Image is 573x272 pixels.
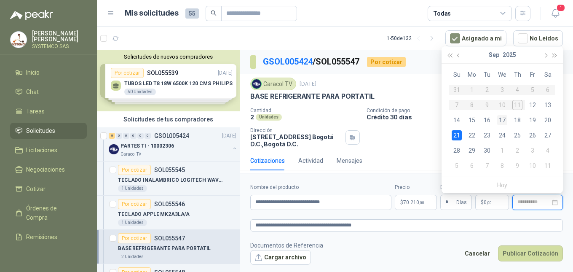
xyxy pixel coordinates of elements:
[527,145,538,156] div: 3
[440,183,472,191] label: Entrega
[540,143,555,158] td: 2025-10-04
[449,158,464,173] td: 2025-10-05
[464,143,479,158] td: 2025-09-29
[395,195,437,210] p: $70.210,00
[497,145,507,156] div: 1
[540,67,555,82] th: Sa
[512,130,522,140] div: 25
[449,128,464,143] td: 2025-09-21
[250,250,311,265] button: Cargar archivo
[118,199,151,209] div: Por cotizar
[10,84,87,100] a: Chat
[109,133,115,139] div: 8
[250,183,391,191] label: Nombre del producto
[395,183,437,191] label: Precio
[10,103,87,119] a: Tareas
[497,161,507,171] div: 8
[495,143,510,158] td: 2025-10-01
[123,133,129,139] div: 0
[32,44,87,49] p: SYSTEMCO SAS
[556,4,565,12] span: 1
[118,185,147,192] div: 1 Unidades
[525,128,540,143] td: 2025-09-26
[525,113,540,128] td: 2025-09-19
[484,200,492,205] span: 0
[250,113,254,121] p: 2
[445,30,506,46] button: Asignado a mi
[185,8,199,19] span: 55
[548,6,563,21] button: 1
[495,113,510,128] td: 2025-09-17
[452,161,462,171] div: 5
[403,200,424,205] span: 70.210
[125,7,179,19] h1: Mis solicitudes
[525,158,540,173] td: 2025-10-10
[467,115,477,125] div: 15
[10,200,87,226] a: Órdenes de Compra
[154,235,185,241] p: SOL055547
[464,113,479,128] td: 2025-09-15
[10,248,87,264] a: Configuración
[109,144,119,154] img: Company Logo
[449,113,464,128] td: 2025-09-14
[489,46,499,63] button: Sep
[120,142,174,150] p: PARTES TI - 10002306
[481,200,484,205] span: $
[495,158,510,173] td: 2025-10-08
[118,233,151,243] div: Por cotizar
[26,145,57,155] span: Licitaciones
[250,108,360,113] p: Cantidad
[527,161,538,171] div: 10
[10,123,87,139] a: Solicitudes
[495,128,510,143] td: 2025-09-24
[479,158,495,173] td: 2025-10-07
[300,80,316,88] p: [DATE]
[298,156,323,165] div: Actividad
[467,161,477,171] div: 6
[510,143,525,158] td: 2025-10-02
[337,156,362,165] div: Mensajes
[250,241,323,250] p: Documentos de Referencia
[482,145,492,156] div: 30
[510,158,525,173] td: 2025-10-09
[433,9,451,18] div: Todas
[263,57,313,67] a: GSOL005424
[26,232,57,242] span: Remisiones
[367,57,406,67] div: Por cotizar
[460,245,495,261] button: Cancelar
[26,204,79,222] span: Órdenes de Compra
[154,133,189,139] p: GSOL005424
[475,195,509,210] p: $ 0,00
[467,145,477,156] div: 29
[100,54,236,60] button: Solicitudes de nuevos compradores
[540,97,555,113] td: 2025-09-13
[525,67,540,82] th: Fr
[543,115,553,125] div: 20
[250,156,285,165] div: Cotizaciones
[97,230,240,264] a: Por cotizarSOL055547BASE REFRIGERANTE PARA PORTATIL2 Unidades
[145,133,151,139] div: 0
[10,142,87,158] a: Licitaciones
[510,128,525,143] td: 2025-09-25
[118,176,223,184] p: TECLADO INALAMBRICO LOGITECH WAVE BLANCO
[540,158,555,173] td: 2025-10-11
[211,10,217,16] span: search
[487,200,492,205] span: ,00
[250,127,342,133] p: Dirección
[109,131,238,158] a: 8 0 0 0 0 0 GSOL005424[DATE] Company LogoPARTES TI - 10002306Caracol TV
[497,130,507,140] div: 24
[97,196,240,230] a: Por cotizarSOL055546TECLADO APPLE MK2A3LA/A1 Unidades
[97,111,240,127] div: Solicitudes de tus compradores
[482,161,492,171] div: 7
[479,143,495,158] td: 2025-09-30
[503,46,516,63] button: 2025
[467,130,477,140] div: 22
[527,100,538,110] div: 12
[97,50,240,111] div: Solicitudes de nuevos compradoresPor cotizarSOL055539[DATE] TUBOS LED T8 18W 6500K 120 CMS PHILIP...
[32,30,87,42] p: [PERSON_NAME] [PERSON_NAME]
[154,167,185,173] p: SOL055545
[479,67,495,82] th: Tu
[252,79,261,89] img: Company Logo
[419,200,424,205] span: ,00
[118,245,211,253] p: BASE REFRIGERANTE PARA PORTATIL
